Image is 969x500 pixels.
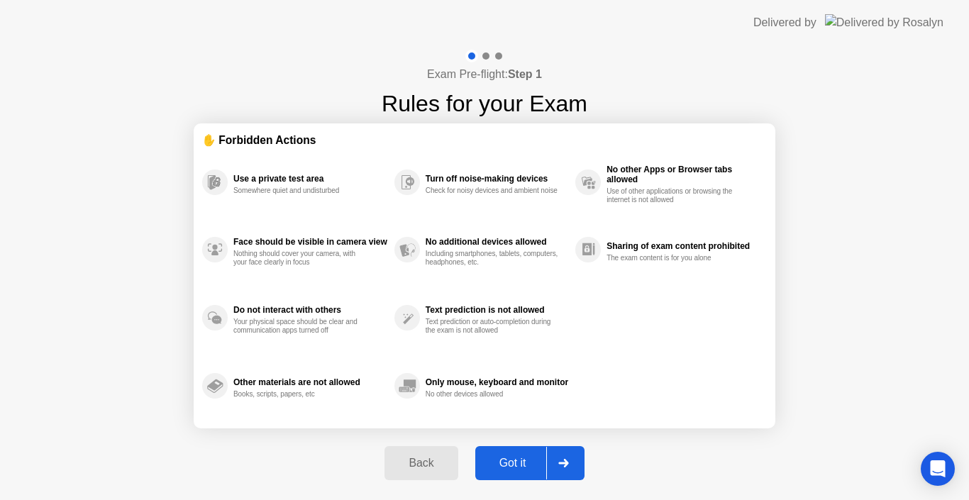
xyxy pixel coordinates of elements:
[427,66,542,83] h4: Exam Pre-flight:
[426,318,560,335] div: Text prediction or auto-completion during the exam is not allowed
[607,165,760,184] div: No other Apps or Browser tabs allowed
[426,250,560,267] div: Including smartphones, tablets, computers, headphones, etc.
[426,377,568,387] div: Only mouse, keyboard and monitor
[426,390,560,399] div: No other devices allowed
[426,187,560,195] div: Check for noisy devices and ambient noise
[382,87,587,121] h1: Rules for your Exam
[233,174,387,184] div: Use a private test area
[389,457,453,470] div: Back
[426,305,568,315] div: Text prediction is not allowed
[475,446,585,480] button: Got it
[233,305,387,315] div: Do not interact with others
[202,132,767,148] div: ✋ Forbidden Actions
[233,250,367,267] div: Nothing should cover your camera, with your face clearly in focus
[426,237,568,247] div: No additional devices allowed
[384,446,458,480] button: Back
[825,14,943,30] img: Delivered by Rosalyn
[607,241,760,251] div: Sharing of exam content prohibited
[607,254,741,262] div: The exam content is for you alone
[508,68,542,80] b: Step 1
[480,457,546,470] div: Got it
[233,318,367,335] div: Your physical space should be clear and communication apps turned off
[921,452,955,486] div: Open Intercom Messenger
[233,377,387,387] div: Other materials are not allowed
[233,187,367,195] div: Somewhere quiet and undisturbed
[607,187,741,204] div: Use of other applications or browsing the internet is not allowed
[233,390,367,399] div: Books, scripts, papers, etc
[426,174,568,184] div: Turn off noise-making devices
[753,14,816,31] div: Delivered by
[233,237,387,247] div: Face should be visible in camera view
